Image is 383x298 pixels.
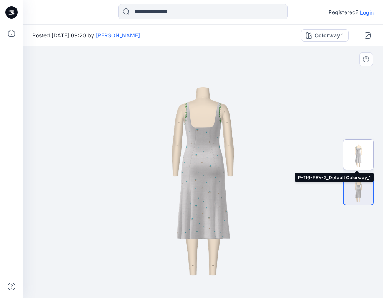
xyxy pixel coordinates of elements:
img: P-116-REV-2_Default Colorway_1 [343,140,373,170]
img: eyJhbGciOiJIUzI1NiIsImtpZCI6IjAiLCJzbHQiOiJzZXMiLCJ0eXAiOiJKV1QifQ.eyJkYXRhIjp7InR5cGUiOiJzdG9yYW... [78,46,329,298]
div: Colorway 1 [315,31,344,40]
span: Posted [DATE] 09:20 by [32,31,140,39]
p: Registered? [328,8,358,17]
a: [PERSON_NAME] [96,32,140,39]
img: P-116-REV-2_Default Colorway_3 [344,175,373,205]
p: Login [360,8,374,17]
button: Colorway 1 [301,29,349,42]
